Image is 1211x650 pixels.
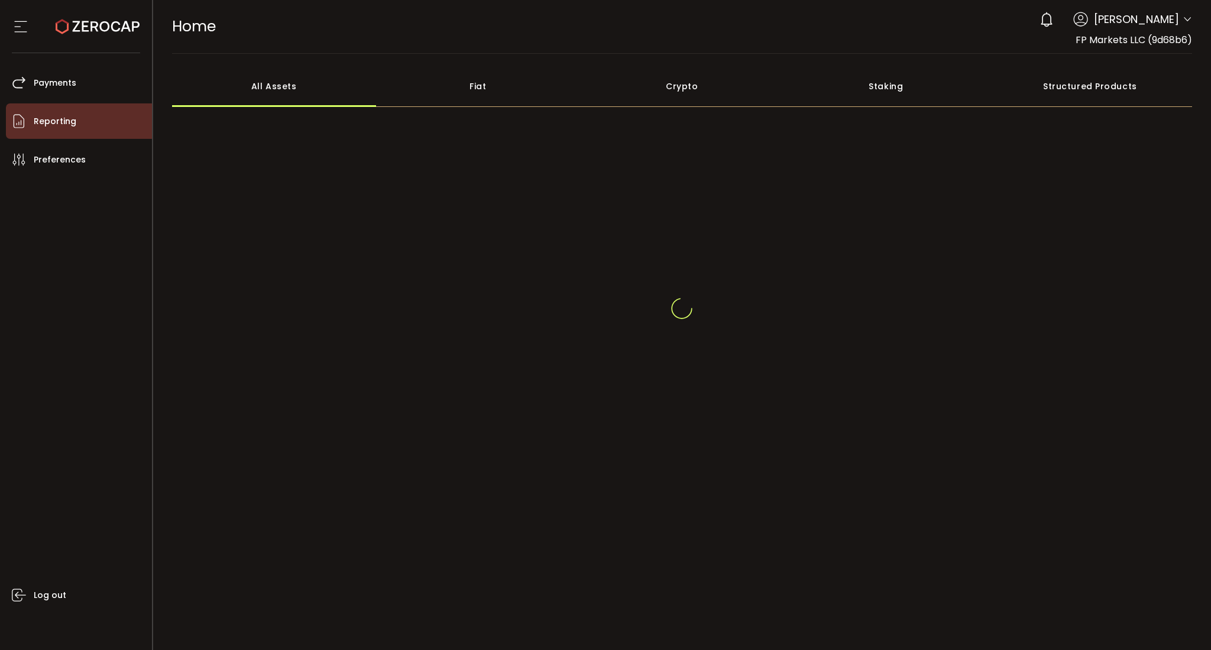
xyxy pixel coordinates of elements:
[784,66,988,107] div: Staking
[376,66,580,107] div: Fiat
[1094,11,1179,27] span: [PERSON_NAME]
[34,113,76,130] span: Reporting
[34,151,86,168] span: Preferences
[34,74,76,92] span: Payments
[172,16,216,37] span: Home
[988,66,1192,107] div: Structured Products
[1076,33,1192,47] span: FP Markets LLC (9d68b6)
[172,66,376,107] div: All Assets
[34,587,66,604] span: Log out
[580,66,784,107] div: Crypto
